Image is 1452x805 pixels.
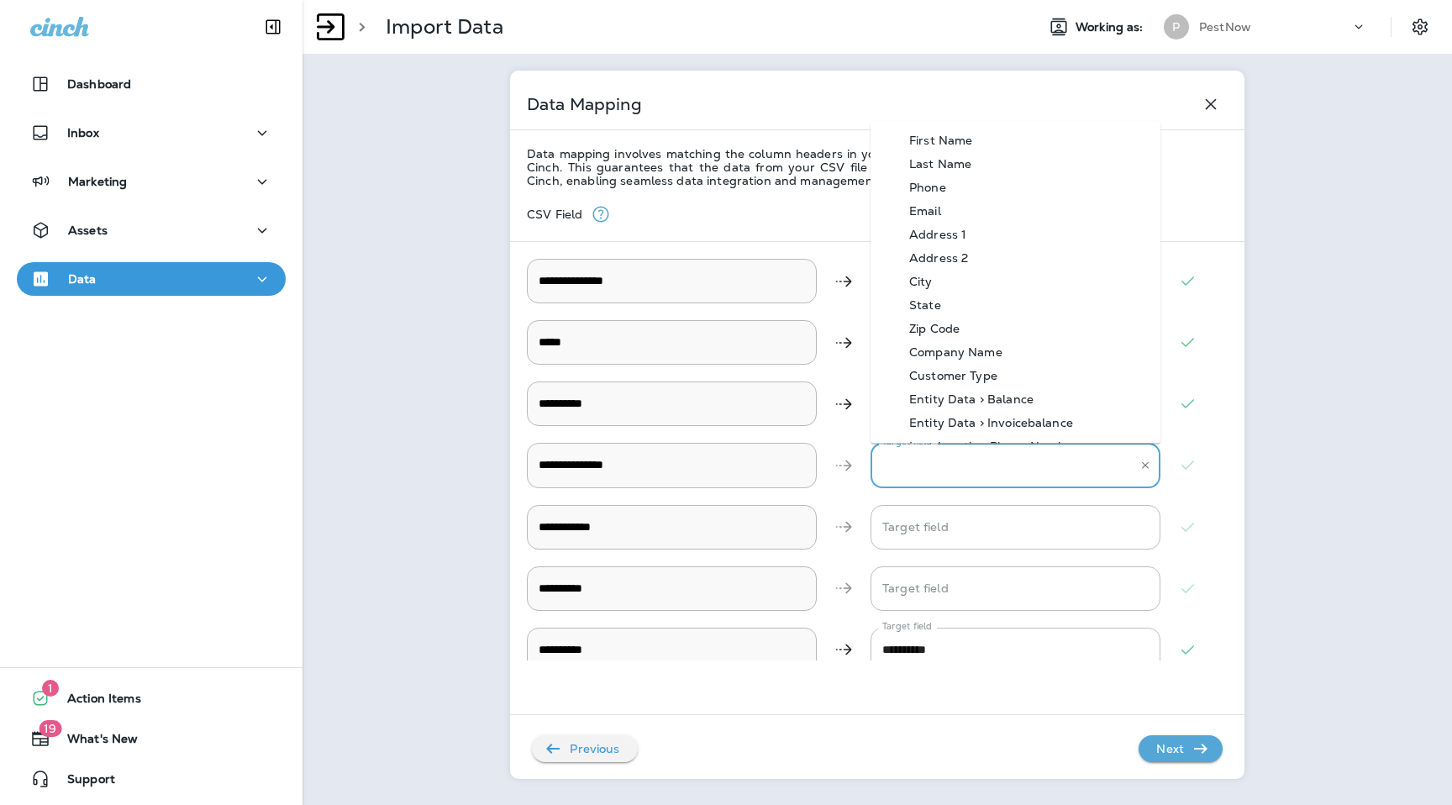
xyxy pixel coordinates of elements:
p: Data [68,272,97,286]
p: Import Data [386,14,503,39]
div: Last Location Phone Number [884,439,1103,452]
span: Working as: [1076,20,1147,34]
div: First Name [884,133,997,146]
p: Inbox [67,126,99,139]
div: City [884,274,958,287]
p: Previous [563,735,626,762]
div: Zip Code [884,321,985,334]
button: Marketing [17,165,286,198]
button: Collapse Sidebar [250,10,297,44]
button: Next [1139,735,1223,762]
span: 19 [39,720,61,737]
div: Entity Data > Invoicebalance [884,415,1098,429]
button: 1Action Items [17,681,286,715]
div: Phone [884,180,971,193]
button: Assets [17,213,286,247]
div: P [1164,14,1189,39]
button: Support [17,762,286,796]
p: > [351,14,366,39]
button: Settings [1405,12,1435,42]
div: State [884,297,966,311]
p: Data Mapping [527,97,642,111]
span: Action Items [50,692,141,712]
button: 19What's New [17,722,286,755]
div: Entity Data > Balance [884,392,1059,405]
span: 1 [42,680,59,697]
button: Dashboard [17,67,286,101]
div: Customer Type [884,368,1023,381]
div: Last Name [884,156,997,170]
button: Clear [1136,456,1155,475]
button: Inbox [17,116,286,150]
div: Address 1 [884,227,992,240]
p: Marketing [68,175,127,188]
div: Email [884,203,966,217]
div: Address 2 [884,250,993,264]
p: CSV Field [527,208,591,221]
p: Data mapping involves matching the column headers in your CSV file with the corresponding data fi... [527,147,1160,187]
button: Data [17,262,286,296]
p: Dashboard [67,77,131,91]
button: Previous [532,735,638,762]
p: Assets [68,224,108,237]
label: Target field [882,620,932,633]
p: PestNow [1199,20,1251,34]
p: Next [1149,735,1191,762]
span: Support [50,772,115,792]
span: What's New [50,732,138,752]
div: Company Name [884,345,1028,358]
